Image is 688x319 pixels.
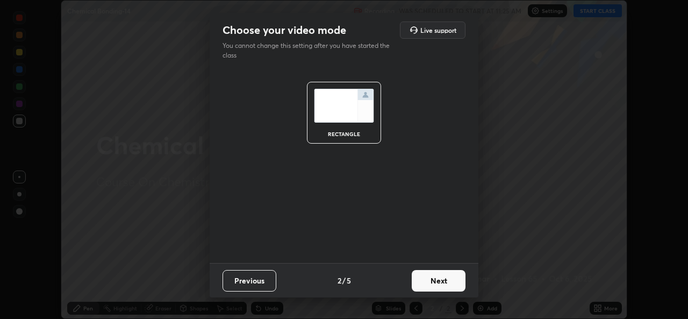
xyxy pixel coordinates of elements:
[322,131,365,137] div: rectangle
[223,23,346,37] h2: Choose your video mode
[314,89,374,123] img: normalScreenIcon.ae25ed63.svg
[412,270,465,292] button: Next
[338,275,341,286] h4: 2
[347,275,351,286] h4: 5
[342,275,346,286] h4: /
[223,270,276,292] button: Previous
[420,27,456,33] h5: Live support
[223,41,397,60] p: You cannot change this setting after you have started the class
